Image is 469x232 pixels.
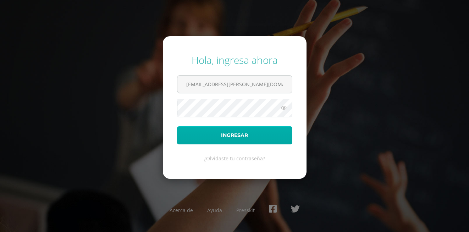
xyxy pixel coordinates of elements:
[170,207,193,214] a: Acerca de
[177,76,292,93] input: Correo electrónico o usuario
[177,126,292,144] button: Ingresar
[177,53,292,67] div: Hola, ingresa ahora
[236,207,255,214] a: Presskit
[204,155,265,162] a: ¿Olvidaste tu contraseña?
[207,207,222,214] a: Ayuda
